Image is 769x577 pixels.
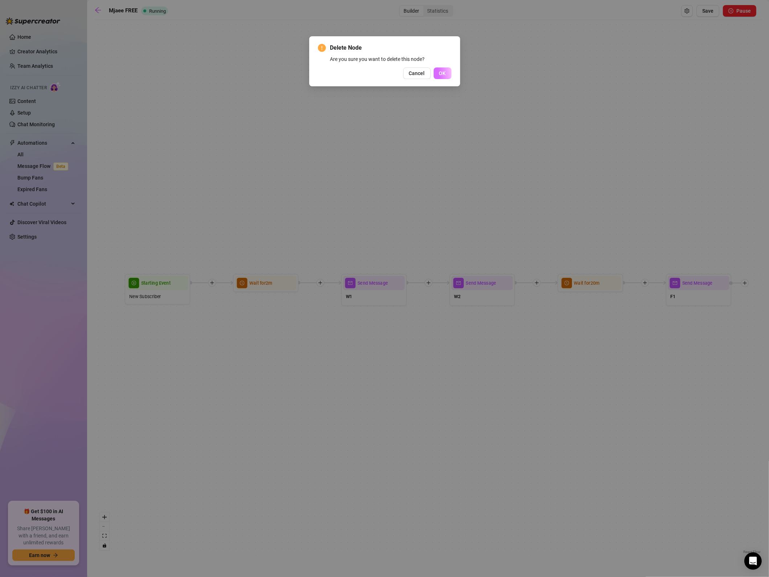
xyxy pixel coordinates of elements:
span: Delete Node [330,44,451,52]
div: Are you sure you want to delete this node? [330,55,451,63]
button: Cancel [403,67,431,79]
div: Open Intercom Messenger [744,552,762,570]
span: exclamation-circle [318,44,326,52]
span: OK [439,70,446,76]
button: OK [434,67,451,79]
span: Cancel [409,70,425,76]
